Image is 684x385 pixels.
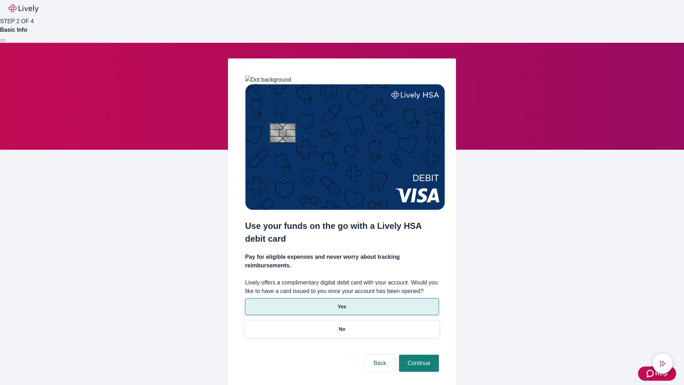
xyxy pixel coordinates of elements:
[245,220,439,245] h2: Use your funds on the go with a Lively HSA debit card
[245,298,439,315] button: Yes
[399,355,439,372] button: Continue
[338,303,346,310] p: Yes
[653,354,673,374] button: chat
[655,369,668,378] span: Help
[9,4,38,13] img: Lively
[245,253,439,270] h4: Pay for eligible expenses and never worry about tracking reimbursements.
[365,355,395,372] button: Back
[245,76,291,84] img: Dot background
[659,360,666,367] svg: Lively AI Assistant
[245,84,445,210] img: Debit card
[638,366,676,381] button: Zendesk support iconHelp
[245,278,439,296] label: Lively offers a complimentary digital debit card with your account. Would you like to have a card...
[647,369,655,378] svg: Zendesk support icon
[339,325,346,333] p: No
[245,321,439,338] button: No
